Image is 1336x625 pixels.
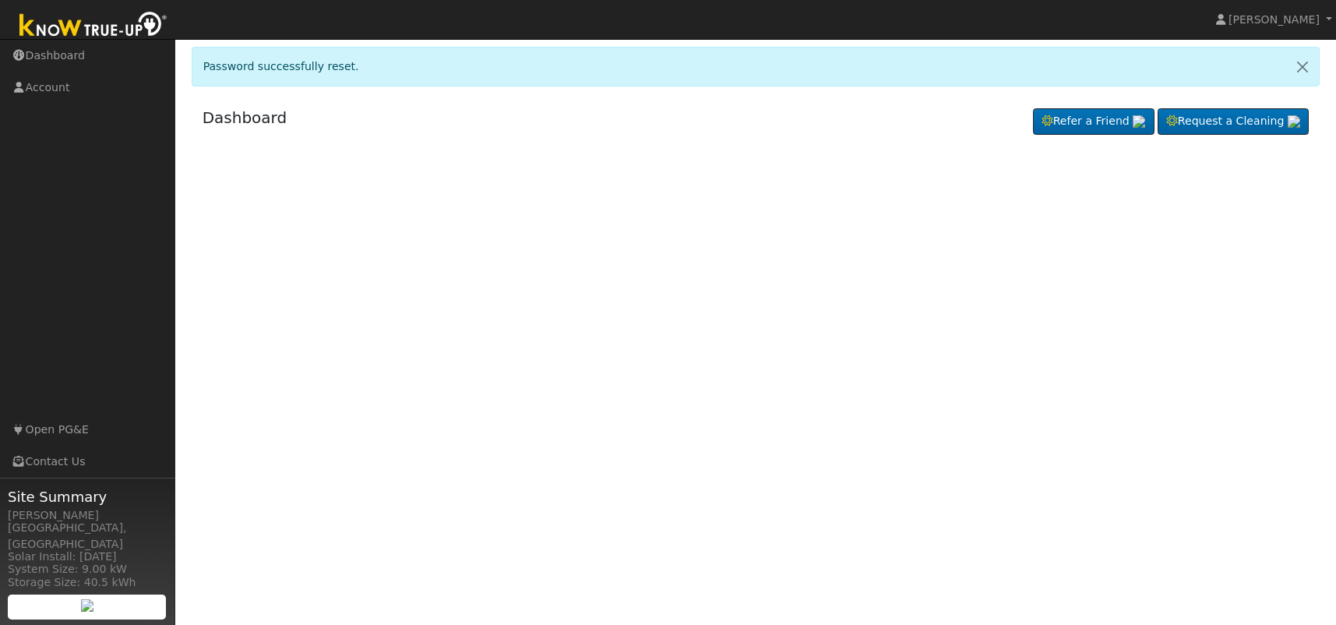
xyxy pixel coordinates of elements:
div: [PERSON_NAME] [8,507,167,524]
div: System Size: 9.00 kW [8,561,167,577]
a: Dashboard [203,108,287,127]
img: retrieve [1288,115,1300,128]
img: retrieve [81,599,93,612]
span: Site Summary [8,486,167,507]
img: Know True-Up [12,9,175,44]
div: Storage Size: 40.5 kWh [8,574,167,591]
div: Password successfully reset. [192,47,1320,87]
img: retrieve [1133,115,1145,128]
span: [PERSON_NAME] [1228,13,1320,26]
div: [GEOGRAPHIC_DATA], [GEOGRAPHIC_DATA] [8,520,167,553]
a: Close [1286,48,1319,86]
a: Refer a Friend [1033,108,1154,135]
a: Request a Cleaning [1158,108,1309,135]
div: Solar Install: [DATE] [8,549,167,565]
